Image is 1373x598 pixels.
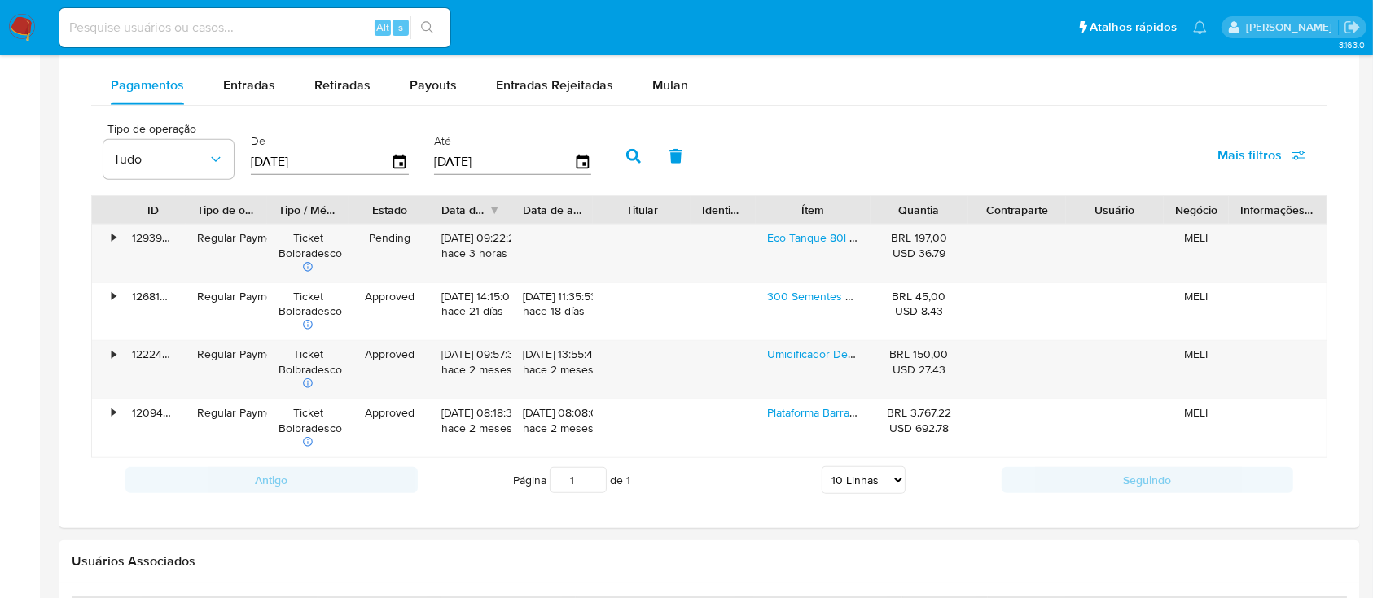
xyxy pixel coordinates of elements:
[1339,38,1365,51] span: 3.163.0
[1246,20,1338,35] p: anna.almeida@mercadopago.com.br
[72,553,1347,570] h2: Usuários Associados
[1193,20,1207,34] a: Notificações
[1090,19,1177,36] span: Atalhos rápidos
[410,16,444,39] button: search-icon
[1344,19,1361,36] a: Sair
[376,20,389,35] span: Alt
[398,20,403,35] span: s
[59,17,450,38] input: Pesquise usuários ou casos...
